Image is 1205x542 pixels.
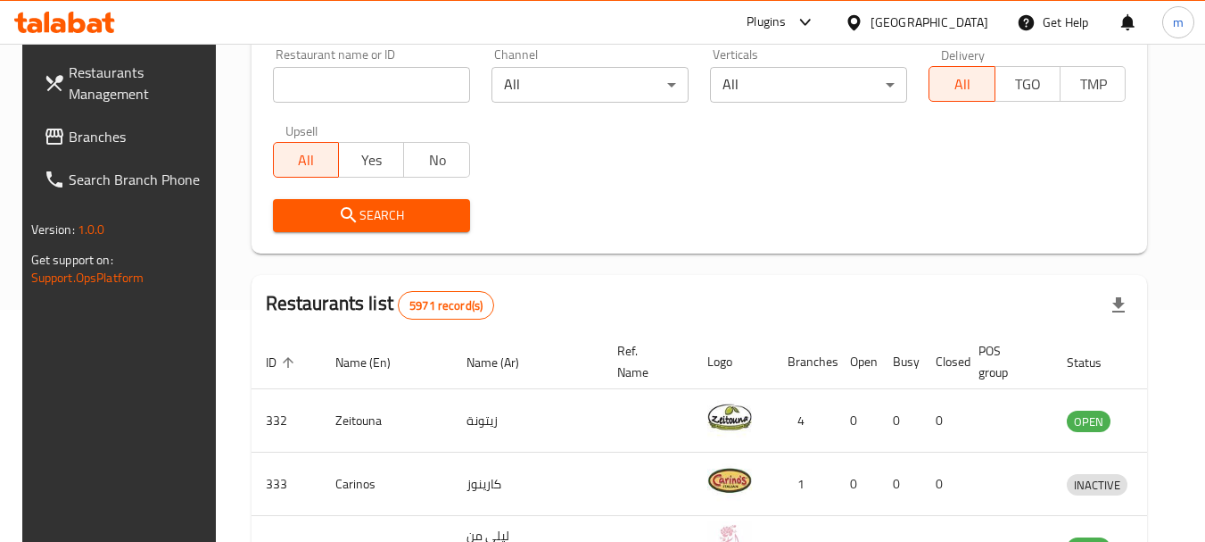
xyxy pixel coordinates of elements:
span: Status [1067,352,1125,373]
span: 1.0.0 [78,218,105,241]
td: 332 [252,389,321,453]
div: OPEN [1067,411,1110,432]
td: زيتونة [452,389,603,453]
span: All [281,147,332,173]
span: ID [266,352,300,373]
div: Export file [1097,284,1140,327]
div: All [710,67,907,103]
td: 0 [836,389,879,453]
td: 0 [836,453,879,516]
td: 0 [921,453,964,516]
th: Busy [879,335,921,389]
div: [GEOGRAPHIC_DATA] [871,13,988,32]
button: No [403,142,469,178]
button: All [273,142,339,178]
span: INACTIVE [1067,475,1127,496]
span: No [411,147,462,173]
th: Closed [921,335,964,389]
td: 1 [773,453,836,516]
span: Search Branch Phone [69,169,210,190]
span: Version: [31,218,75,241]
td: 333 [252,453,321,516]
th: Open [836,335,879,389]
h2: Restaurants list [266,290,495,320]
th: Branches [773,335,836,389]
button: TGO [995,66,1061,102]
span: 5971 record(s) [399,297,493,314]
button: TMP [1060,66,1126,102]
span: m [1173,13,1184,32]
td: 4 [773,389,836,453]
span: Branches [69,126,210,147]
div: INACTIVE [1067,474,1127,496]
button: All [929,66,995,102]
span: Get support on: [31,248,113,271]
td: 0 [879,389,921,453]
td: 0 [879,453,921,516]
span: Name (En) [335,352,414,373]
span: Name (Ar) [466,352,542,373]
span: Restaurants Management [69,62,210,104]
span: Ref. Name [617,340,672,383]
label: Upsell [285,124,318,137]
label: Delivery [941,48,986,61]
td: كارينوز [452,453,603,516]
a: Branches [29,115,224,158]
a: Restaurants Management [29,51,224,115]
span: OPEN [1067,412,1110,432]
button: Yes [338,142,404,178]
button: Search [273,199,470,232]
td: 0 [921,389,964,453]
div: All [491,67,689,103]
td: Zeitouna [321,389,452,453]
img: Carinos [707,458,752,503]
span: Search [287,204,456,227]
span: POS group [978,340,1031,383]
a: Search Branch Phone [29,158,224,201]
div: Plugins [747,12,786,33]
th: Logo [693,335,773,389]
span: All [937,71,987,97]
a: Support.OpsPlatform [31,266,144,289]
span: Yes [346,147,397,173]
div: Total records count [398,291,494,320]
img: Zeitouna [707,395,752,439]
span: TGO [1003,71,1053,97]
span: TMP [1068,71,1118,97]
input: Search for restaurant name or ID.. [273,67,470,103]
td: Carinos [321,453,452,516]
